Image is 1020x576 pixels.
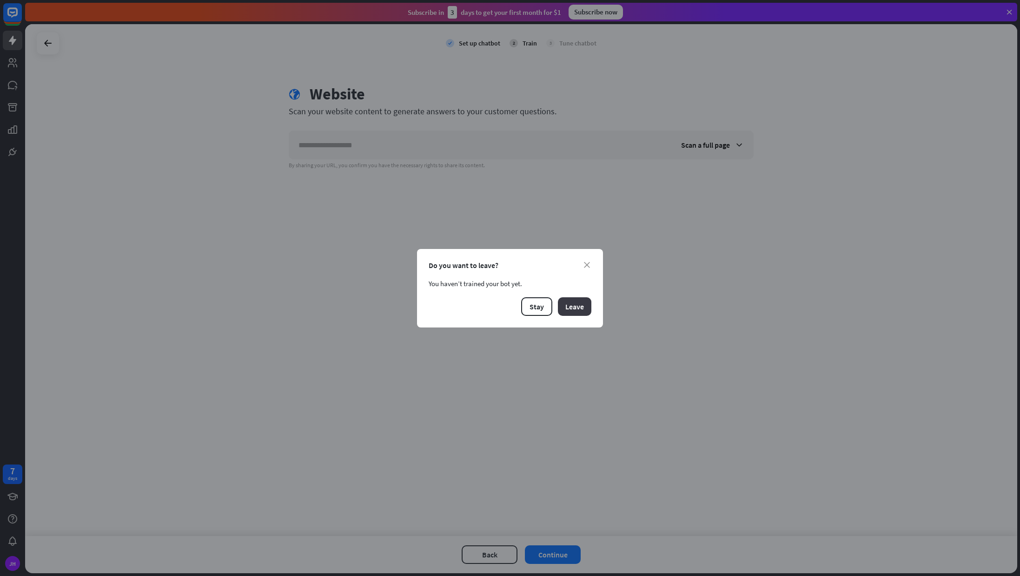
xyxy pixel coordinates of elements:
[7,4,35,32] button: Open LiveChat chat widget
[429,279,591,288] div: You haven’t trained your bot yet.
[584,262,590,268] i: close
[521,297,552,316] button: Stay
[429,261,591,270] div: Do you want to leave?
[558,297,591,316] button: Leave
